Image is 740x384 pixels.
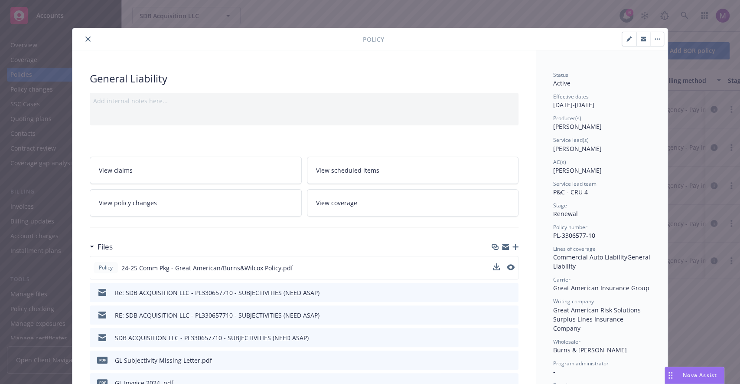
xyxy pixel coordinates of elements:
[507,263,515,272] button: preview file
[493,356,500,365] button: download file
[316,198,357,207] span: View coverage
[115,333,309,342] div: SDB ACQUISITION LLC - PL330657710 - SUBJECTIVITIES (NEED ASAP)
[121,263,293,272] span: 24-25 Comm Pkg - Great American/Burns&Wilcox Policy.pdf
[553,202,567,209] span: Stage
[553,360,609,367] span: Program administrator
[553,346,627,354] span: Burns & [PERSON_NAME]
[553,338,580,345] span: Wholesaler
[90,71,518,86] div: General Liability
[553,188,588,196] span: P&C - CRU 4
[97,264,114,272] span: Policy
[493,263,500,270] button: download file
[93,96,515,105] div: Add internal notes here...
[553,180,597,187] span: Service lead team
[307,157,519,184] a: View scheduled items
[363,35,384,44] span: Policy
[493,263,500,272] button: download file
[553,71,568,79] span: Status
[115,356,212,365] div: GL Subjectivity Missing Letter.pdf
[493,311,500,320] button: download file
[115,311,319,320] div: RE: SDB ACQUISITION LLC - PL330657710 - SUBJECTIVITIES (NEED ASAP)
[507,264,515,270] button: preview file
[683,371,717,379] span: Nova Assist
[83,34,93,44] button: close
[90,241,113,253] div: Files
[90,157,302,184] a: View claims
[507,288,515,297] button: preview file
[553,158,566,166] span: AC(s)
[99,166,133,175] span: View claims
[553,306,642,332] span: Great American Risk Solutions Surplus Lines Insurance Company
[553,93,650,109] div: [DATE] - [DATE]
[553,231,595,240] span: PL-3306577-10
[507,311,515,320] button: preview file
[553,368,555,376] span: -
[553,223,587,231] span: Policy number
[553,210,578,218] span: Renewal
[553,93,589,100] span: Effective dates
[507,333,515,342] button: preview file
[553,115,581,122] span: Producer(s)
[665,367,724,384] button: Nova Assist
[98,241,113,253] h3: Files
[493,288,500,297] button: download file
[553,284,649,292] span: Great American Insurance Group
[493,333,500,342] button: download file
[307,189,519,217] a: View coverage
[553,122,602,131] span: [PERSON_NAME]
[316,166,379,175] span: View scheduled items
[97,357,108,363] span: pdf
[553,245,596,253] span: Lines of coverage
[553,253,627,261] span: Commercial Auto Liability
[553,144,602,153] span: [PERSON_NAME]
[99,198,157,207] span: View policy changes
[553,298,594,305] span: Writing company
[553,79,570,87] span: Active
[507,356,515,365] button: preview file
[553,136,589,144] span: Service lead(s)
[665,367,676,384] div: Drag to move
[553,276,570,283] span: Carrier
[553,166,602,174] span: [PERSON_NAME]
[115,288,319,297] div: Re: SDB ACQUISITION LLC - PL330657710 - SUBJECTIVITIES (NEED ASAP)
[553,253,652,270] span: General Liability
[90,189,302,217] a: View policy changes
